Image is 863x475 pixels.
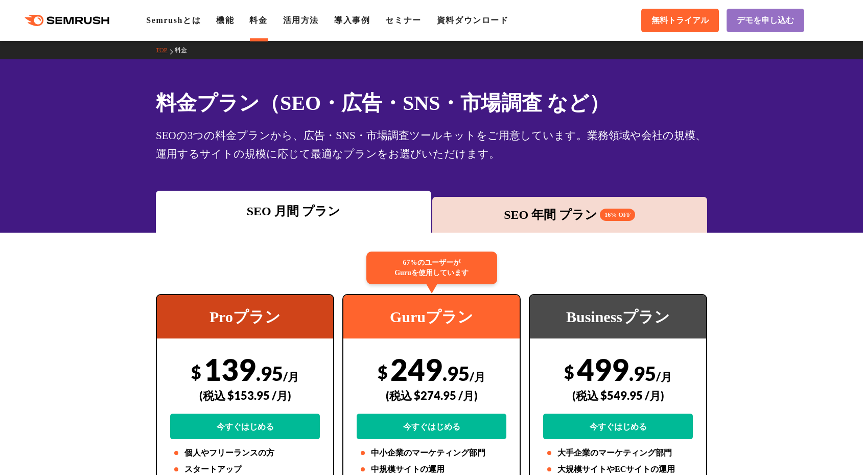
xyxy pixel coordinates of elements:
[437,16,509,25] a: 資料ダウンロード
[437,206,703,224] div: SEO 年間 プラン
[170,351,320,439] div: 139
[357,351,506,439] div: 249
[157,295,333,338] div: Proプラン
[530,295,706,338] div: Businessプラン
[470,370,485,383] span: /月
[727,9,804,32] a: デモを申し込む
[543,414,693,439] a: 今すぐはじめる
[357,377,506,414] div: (税込 $274.95 /月)
[543,351,693,439] div: 499
[543,377,693,414] div: (税込 $549.95 /月)
[357,447,506,459] li: 中小企業のマーケティング部門
[343,295,520,338] div: Guruプラン
[156,88,707,118] h1: 料金プラン（SEO・広告・SNS・市場調査 など）
[283,370,299,383] span: /月
[564,361,574,382] span: $
[641,9,719,32] a: 無料トライアル
[256,361,283,385] span: .95
[543,447,693,459] li: 大手企業のマーケティング部門
[283,16,319,25] a: 活用方法
[170,377,320,414] div: (税込 $153.95 /月)
[216,16,234,25] a: 機能
[357,414,506,439] a: 今すぐはじめる
[629,361,656,385] span: .95
[175,47,195,54] a: 料金
[156,126,707,163] div: SEOの3つの料金プランから、広告・SNS・市場調査ツールキットをご用意しています。業務領域や会社の規模、運用するサイトの規模に応じて最適なプランをお選びいただけます。
[146,16,201,25] a: Semrushとは
[656,370,672,383] span: /月
[191,361,201,382] span: $
[334,16,370,25] a: 導入事例
[378,361,388,382] span: $
[600,209,635,221] span: 16% OFF
[170,447,320,459] li: 個人やフリーランスの方
[170,414,320,439] a: 今すぐはじめる
[249,16,267,25] a: 料金
[651,15,709,26] span: 無料トライアル
[385,16,421,25] a: セミナー
[366,252,497,284] div: 67%のユーザーが Guruを使用しています
[156,47,175,54] a: TOP
[161,202,426,220] div: SEO 月間 プラン
[737,15,794,26] span: デモを申し込む
[442,361,470,385] span: .95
